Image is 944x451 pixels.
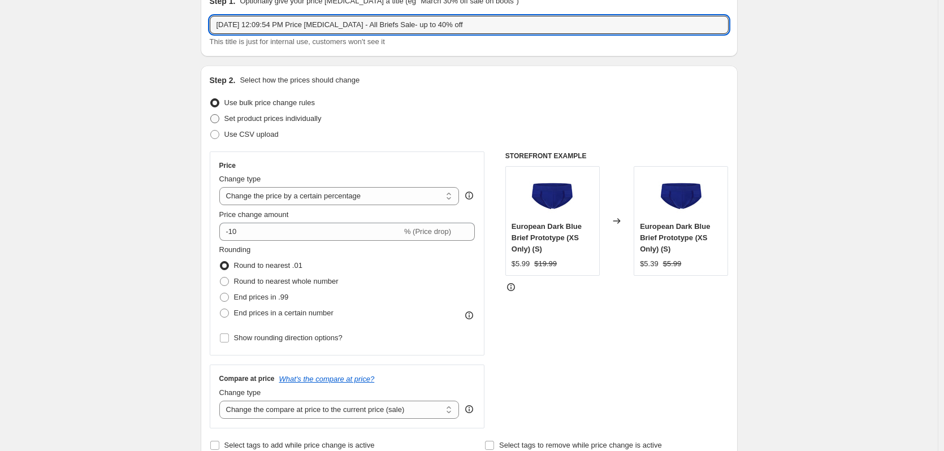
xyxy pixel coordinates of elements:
input: -15 [219,223,402,241]
span: This title is just for internal use, customers won't see it [210,37,385,46]
span: Change type [219,175,261,183]
span: Use CSV upload [224,130,279,138]
div: help [464,404,475,415]
h3: Price [219,161,236,170]
span: European Dark Blue Brief Prototype (XS Only) (S) [512,222,582,253]
span: End prices in .99 [234,293,289,301]
div: $5.39 [640,258,659,270]
strike: $19.99 [534,258,557,270]
span: Select tags to remove while price change is active [499,441,662,449]
div: $5.99 [512,258,530,270]
span: Use bulk price change rules [224,98,315,107]
span: Set product prices individually [224,114,322,123]
span: Change type [219,388,261,397]
span: European Dark Blue Brief Prototype (XS Only) (S) [640,222,710,253]
input: 30% off holiday sale [210,16,729,34]
span: Show rounding direction options? [234,333,343,342]
span: Rounding [219,245,251,254]
img: 711841530921_barkblue_1_80x.jpg [530,172,575,218]
span: % (Price drop) [404,227,451,236]
p: Select how the prices should change [240,75,360,86]
span: Select tags to add while price change is active [224,441,375,449]
span: End prices in a certain number [234,309,334,317]
span: Round to nearest whole number [234,277,339,285]
strike: $5.99 [663,258,682,270]
h3: Compare at price [219,374,275,383]
h6: STOREFRONT EXAMPLE [505,151,729,161]
img: 711841530921_barkblue_1_80x.jpg [659,172,704,218]
h2: Step 2. [210,75,236,86]
span: Price change amount [219,210,289,219]
span: Round to nearest .01 [234,261,302,270]
div: help [464,190,475,201]
button: What's the compare at price? [279,375,375,383]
